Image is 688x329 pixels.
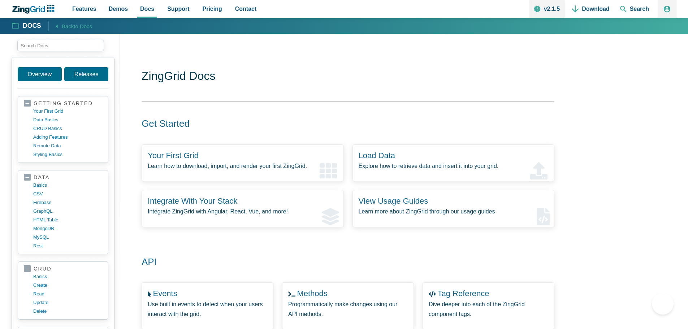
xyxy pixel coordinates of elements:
a: CSV [33,190,102,198]
a: Tag Reference [437,289,489,298]
p: Integrate ZingGrid with Angular, React, Vue, and more! [148,207,338,216]
a: your first grid [33,107,102,116]
h2: Get Started [133,118,546,130]
a: crud [24,265,102,272]
p: Dive deeper into each of the ZingGrid component tags. [429,299,548,319]
span: to Docs [74,23,92,29]
a: ZingChart Logo. Click to return to the homepage [12,5,58,14]
a: Integrate With Your Stack [148,196,237,205]
a: Backto Docs [48,21,92,31]
span: Features [72,4,96,14]
a: Your First Grid [148,151,199,160]
a: Docs [12,22,41,30]
a: CRUD basics [33,124,102,133]
p: Use built in events to detect when your users interact with the grid. [148,299,267,319]
strong: Docs [23,23,41,29]
span: Docs [140,4,154,14]
a: GraphQL [33,207,102,216]
a: Events [153,289,177,298]
a: create [33,281,102,290]
a: MongoDB [33,224,102,233]
a: data basics [33,116,102,124]
h1: ZingGrid Docs [142,69,554,85]
span: Support [167,4,189,14]
input: search input [17,40,104,51]
a: HTML table [33,216,102,224]
a: Overview [18,67,62,81]
span: Contact [235,4,257,14]
a: adding features [33,133,102,142]
a: read [33,290,102,298]
p: Learn more about ZingGrid through our usage guides [359,207,549,216]
a: update [33,298,102,307]
p: Learn how to download, import, and render your first ZingGrid. [148,161,338,171]
a: basics [33,272,102,281]
a: remote data [33,142,102,150]
span: Back [62,22,92,31]
a: delete [33,307,102,316]
p: Programmatically make changes using our API methods. [288,299,408,319]
a: Releases [64,67,108,81]
h2: API [133,256,546,268]
a: View Usage Guides [359,196,428,205]
a: getting started [24,100,102,107]
a: Methods [297,289,327,298]
span: Pricing [203,4,222,14]
span: Demos [109,4,128,14]
a: rest [33,242,102,250]
a: firebase [33,198,102,207]
a: basics [33,181,102,190]
p: Explore how to retrieve data and insert it into your grid. [359,161,549,171]
a: styling basics [33,150,102,159]
iframe: Toggle Customer Support [652,293,674,315]
a: Load Data [359,151,395,160]
a: MySQL [33,233,102,242]
a: data [24,174,102,181]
